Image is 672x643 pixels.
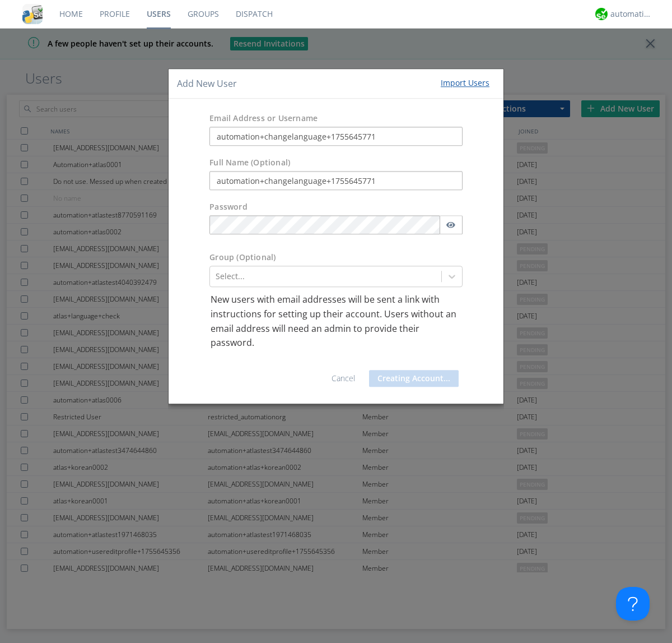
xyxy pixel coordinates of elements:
[441,77,489,89] div: Import Users
[211,293,461,350] p: New users with email addresses will be sent a link with instructions for setting up their account...
[610,8,652,20] div: automation+atlas
[369,370,459,387] button: Creating Account...
[209,113,318,124] label: Email Address or Username
[595,8,608,20] img: d2d01cd9b4174d08988066c6d424eccd
[22,4,43,24] img: cddb5a64eb264b2086981ab96f4c1ba7
[209,127,463,146] input: e.g. email@address.com, Housekeeping1
[209,158,290,169] label: Full Name (Optional)
[177,77,237,90] h4: Add New User
[209,172,463,191] input: Julie Appleseed
[209,252,276,263] label: Group (Optional)
[209,202,248,213] label: Password
[332,373,355,383] a: Cancel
